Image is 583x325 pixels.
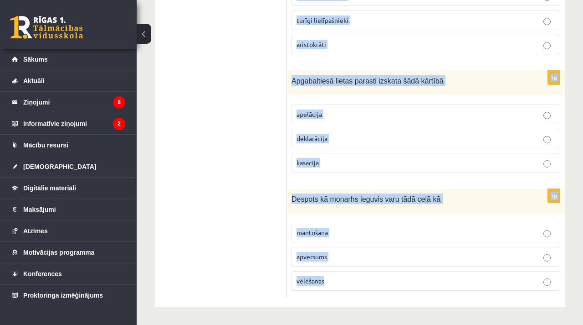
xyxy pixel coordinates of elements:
[297,110,322,118] span: apelācija
[23,163,96,170] span: [DEMOGRAPHIC_DATA]
[297,228,328,236] span: mantošana
[23,199,125,220] legend: Maksājumi
[23,142,68,149] span: Mācību resursi
[113,96,125,109] i: 8
[12,263,125,284] a: Konferences
[12,92,125,113] a: Ziņojumi8
[12,242,125,263] a: Motivācijas programma
[297,158,319,167] span: kasācija
[543,160,551,168] input: kasācija
[12,285,125,306] a: Proktoringa izmēģinājums
[23,227,48,235] span: Atzīmes
[12,199,125,220] a: Maksājumi
[23,249,94,256] span: Motivācijas programma
[297,134,327,142] span: deklarācija
[23,56,48,63] span: Sākums
[291,195,440,203] span: Despots kā monarhs ieguvis varu tādā ceļā kā
[23,292,103,299] span: Proktoringa izmēģinājums
[543,136,551,143] input: deklarācija
[12,178,125,199] a: Digitālie materiāli
[23,113,125,134] legend: Informatīvie ziņojumi
[547,189,560,203] p: 1p
[297,16,348,24] span: turīgi lielīpašnieki
[291,77,444,85] span: Apgabaltiesā lietas parasti izskata šādā kārtībā
[113,118,125,130] i: 2
[297,40,326,48] span: aristokrāti
[12,156,125,177] a: [DEMOGRAPHIC_DATA]
[547,70,560,85] p: 1p
[23,184,76,192] span: Digitālie materiāli
[12,113,125,134] a: Informatīvie ziņojumi2
[543,18,551,25] input: turīgi lielīpašnieki
[12,135,125,156] a: Mācību resursi
[543,230,551,237] input: mantošana
[543,254,551,262] input: apvērsums
[12,70,125,91] a: Aktuāli
[297,252,327,261] span: apvērsums
[12,49,125,70] a: Sākums
[543,278,551,286] input: vēlēšanas
[12,220,125,241] a: Atzīmes
[543,112,551,119] input: apelācija
[10,16,83,39] a: Rīgas 1. Tālmācības vidusskola
[543,42,551,49] input: aristokrāti
[23,77,45,84] span: Aktuāli
[297,277,324,285] span: vēlēšanas
[23,92,125,113] legend: Ziņojumi
[23,270,62,278] span: Konferences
